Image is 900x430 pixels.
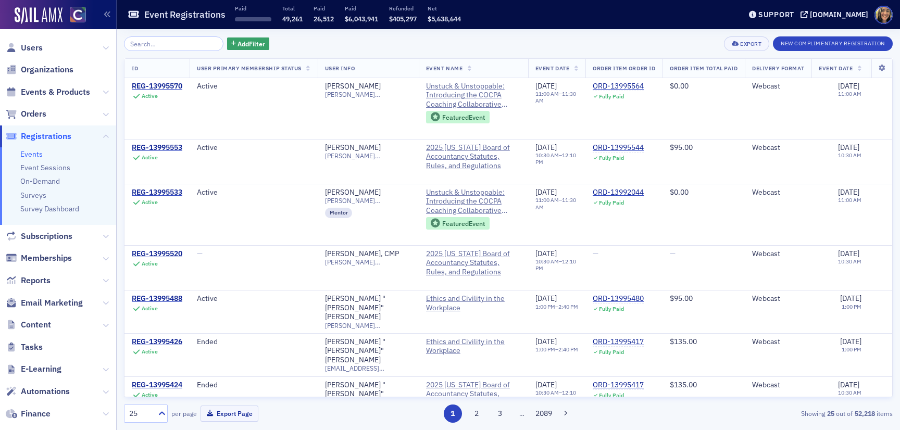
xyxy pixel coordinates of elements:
span: 2025 Colorado Board of Accountancy Statutes, Rules, and Regulations [426,143,521,171]
span: [DATE] [535,143,557,152]
span: $95.00 [670,143,693,152]
time: 11:00 AM [535,90,559,97]
span: Add Filter [238,39,265,48]
div: Showing out of items [644,409,893,418]
a: [PERSON_NAME] "[PERSON_NAME]" [PERSON_NAME] [325,337,411,365]
span: Subscriptions [21,231,72,242]
div: Webcast [752,294,804,303]
time: 10:30 AM [535,151,559,159]
div: ORD-13995417 [593,337,644,347]
span: $135.00 [670,380,697,389]
a: REG-13995424 [132,381,182,390]
a: Survey Dashboard [20,204,79,213]
a: 2025 [US_STATE] Board of Accountancy Statutes, Rules, and Regulations [426,381,521,408]
a: 2025 [US_STATE] Board of Accountancy Statutes, Rules, and Regulations [426,249,521,277]
span: Users [21,42,43,54]
div: Webcast [752,143,804,153]
a: Users [6,42,43,54]
div: Active [142,348,158,355]
time: 12:10 PM [535,389,576,403]
div: Featured Event [426,217,490,230]
div: Featured Event [442,221,485,226]
span: Event Name [426,65,463,72]
span: [PERSON_NAME][EMAIL_ADDRESS][DOMAIN_NAME] [325,197,411,205]
p: Total [282,5,303,12]
div: [PERSON_NAME] "[PERSON_NAME]" [PERSON_NAME] [325,381,411,408]
a: ORD-13995544 [593,143,644,153]
div: REG-13995426 [132,337,182,347]
a: [PERSON_NAME] [325,143,381,153]
div: Featured Event [442,115,485,120]
p: Paid [345,5,378,12]
span: 2025 Colorado Board of Accountancy Statutes, Rules, and Regulations [426,381,521,408]
div: Fully Paid [599,93,624,100]
time: 11:00 AM [535,196,559,204]
button: 3 [491,404,509,423]
div: Active [197,82,310,91]
span: Event Date [819,65,853,72]
a: Tasks [6,342,43,353]
a: ORD-13995480 [593,294,644,303]
a: Events & Products [6,86,90,98]
a: [PERSON_NAME] [325,82,381,91]
span: [DATE] [838,380,859,389]
img: SailAMX [70,7,86,23]
time: 1:00 PM [842,346,861,353]
p: Refunded [389,5,417,12]
a: E-Learning [6,363,61,375]
div: Active [197,294,310,303]
div: – [535,258,578,272]
a: Memberships [6,252,72,264]
strong: 52,218 [853,409,877,418]
span: $0.00 [670,81,689,91]
span: — [197,249,203,258]
span: Orders [21,108,46,120]
span: Order Item Total Paid [670,65,737,72]
a: Registrations [6,131,71,142]
a: Unstuck & Unstoppable: Introducing the COCPA Coaching Collaborative (CCC) [426,188,521,216]
span: [DATE] [838,187,859,197]
a: View Homepage [63,7,86,24]
time: 11:30 AM [535,196,576,210]
a: Unstuck & Unstoppable: Introducing the COCPA Coaching Collaborative (CCC) [426,82,521,109]
span: Ethics and Civility in the Workplace [426,337,521,356]
time: 11:00 AM [838,196,861,204]
span: [PERSON_NAME][EMAIL_ADDRESS][DOMAIN_NAME] [325,152,411,160]
a: REG-13995488 [132,294,182,303]
div: Fully Paid [599,306,624,312]
div: Fully Paid [599,155,624,161]
div: Ended [197,337,310,347]
div: REG-13995520 [132,249,182,259]
span: $95.00 [670,294,693,303]
a: REG-13995533 [132,188,182,197]
div: 25 [129,408,152,419]
a: Finance [6,408,51,420]
a: Content [6,319,51,331]
div: ORD-13995417 [593,381,644,390]
span: [EMAIL_ADDRESS][DOMAIN_NAME] [325,364,411,372]
div: Support [758,10,794,19]
div: Active [197,188,310,197]
button: 2089 [535,404,553,423]
span: ‌ [235,17,271,21]
div: Webcast [752,337,804,347]
a: REG-13995570 [132,82,182,91]
span: [DATE] [838,143,859,152]
div: Webcast [752,249,804,259]
span: Events & Products [21,86,90,98]
a: On-Demand [20,176,60,186]
a: New Complimentary Registration [773,38,893,47]
time: 10:30 AM [838,389,861,396]
div: Ended [197,381,310,390]
div: [DOMAIN_NAME] [810,10,868,19]
div: Active [142,391,158,398]
a: [PERSON_NAME], CMP [325,249,399,259]
time: 1:00 PM [842,303,861,310]
span: [PERSON_NAME][EMAIL_ADDRESS][DOMAIN_NAME] [325,322,411,330]
span: … [515,409,529,418]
